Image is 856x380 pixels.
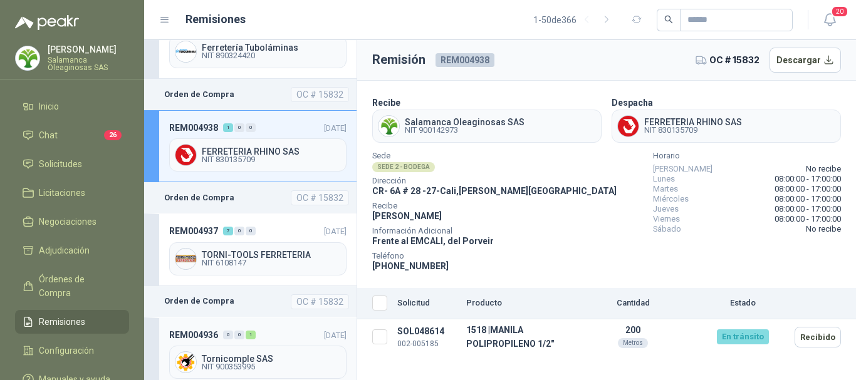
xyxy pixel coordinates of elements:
[291,294,349,309] div: OC # 15832
[831,6,848,18] span: 20
[39,272,117,300] span: Órdenes de Compra
[324,123,347,133] span: [DATE]
[324,227,347,236] span: [DATE]
[775,174,841,184] span: 08:00:00 - 17:00:00
[175,352,196,372] img: Company Logo
[175,41,196,62] img: Company Logo
[372,186,617,196] span: CR- 6A # 28 -27 - Cali , [PERSON_NAME][GEOGRAPHIC_DATA]
[397,338,456,350] p: 002-005185
[202,43,341,52] span: Ferretería Tuboláminas
[461,288,570,319] th: Producto
[144,286,357,317] a: Orden de CompraOC # 15832
[372,178,617,184] span: Dirección
[357,288,392,319] th: Seleccionar/deseleccionar
[15,339,129,362] a: Configuración
[144,6,357,78] a: REM004939200[DATE] Company LogoFerretería TuboláminasNIT 890324420
[15,95,129,118] a: Inicio
[48,56,129,71] p: Salamanca Oleaginosas SAS
[48,45,129,54] p: [PERSON_NAME]
[15,15,79,30] img: Logo peakr
[709,53,759,67] span: OC # 15832
[202,250,341,259] span: TORNI-TOOLS FERRETERIA
[144,79,357,110] a: Orden de CompraOC # 15832
[405,118,525,126] span: Salamanca Oleaginosas SAS
[324,331,347,340] span: [DATE]
[818,9,841,31] button: 20
[202,259,341,267] span: NIT 6108147
[39,157,82,171] span: Solicitudes
[144,182,357,213] a: Orden de CompraOC # 15832
[372,211,442,221] span: [PERSON_NAME]
[246,331,256,339] div: 1
[169,224,218,238] span: REM004937
[39,344,94,357] span: Configuración
[16,46,39,70] img: Company Logo
[223,123,233,132] div: 1
[291,190,349,205] div: OC # 15832
[15,210,129,234] a: Negociaciones
[653,194,689,204] span: Miércoles
[461,319,570,355] td: 1518 | MANILA POLIPROPILENO 1/2"
[234,123,244,132] div: 0
[405,126,525,134] span: NIT 900142973
[223,331,233,339] div: 0
[653,153,841,159] span: Horario
[202,147,341,156] span: FERRETERIA RHINO SAS
[291,87,349,102] div: OC # 15832
[202,354,341,363] span: Tornicomple SAS
[533,10,617,30] div: 1 - 50 de 366
[372,153,617,159] span: Sede
[246,227,256,235] div: 0
[202,52,341,59] span: NIT 890324420
[618,338,648,348] div: Metros
[246,123,256,132] div: 0
[392,319,461,355] td: SOL048614
[15,239,129,262] a: Adjudicación
[653,204,679,214] span: Jueves
[696,319,790,355] td: En tránsito
[104,130,122,140] span: 26
[717,329,769,344] div: En tránsito
[775,214,841,224] span: 08:00:00 - 17:00:00
[372,98,400,108] b: Recibe
[653,184,678,194] span: Martes
[202,156,341,163] span: NIT 830135709
[39,244,90,257] span: Adjudicación
[436,53,494,67] span: REM004938
[372,228,617,234] span: Información Adicional
[372,50,425,69] h3: Remisión
[653,224,681,234] span: Sábado
[169,121,218,135] span: REM004938
[164,192,234,204] b: Orden de Compra
[775,194,841,204] span: 08:00:00 - 17:00:00
[144,213,357,285] a: REM004937700[DATE] Company LogoTORNI-TOOLS FERRETERIANIT 6108147
[223,227,233,235] div: 7
[15,181,129,205] a: Licitaciones
[372,253,617,259] span: Teléfono
[39,128,58,142] span: Chat
[39,315,85,329] span: Remisiones
[15,152,129,176] a: Solicitudes
[15,267,129,305] a: Órdenes de Compra
[653,214,680,224] span: Viernes
[644,126,742,134] span: NIT 830135709
[202,363,341,371] span: NIT 900353995
[775,204,841,214] span: 08:00:00 - 17:00:00
[653,174,675,184] span: Lunes
[372,203,617,209] span: Recibe
[15,123,129,147] a: Chat26
[15,310,129,334] a: Remisiones
[575,325,691,335] p: 200
[39,215,97,229] span: Negociaciones
[144,110,357,182] a: REM004938100[DATE] Company LogoFERRETERIA RHINO SASNIT 830135709
[185,11,246,28] h1: Remisiones
[372,261,449,271] span: [PHONE_NUMBER]
[696,288,790,319] th: Estado
[612,98,653,108] b: Despacha
[234,331,244,339] div: 0
[653,164,712,174] span: [PERSON_NAME]
[378,116,399,136] img: Company Logo
[234,227,244,235] div: 0
[795,327,841,347] button: Recibido
[806,224,841,234] span: No recibe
